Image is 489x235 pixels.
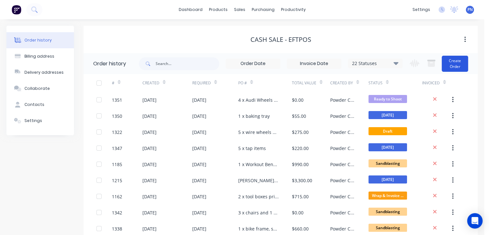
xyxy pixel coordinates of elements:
div: [DATE] [142,113,157,119]
div: 1351 [112,97,122,103]
div: [DATE] [192,193,206,200]
span: Sandblasting [368,208,407,216]
div: Settings [24,118,42,124]
div: 1 x Workout Bench Sandblast + Powder Coat gloss WHITE [238,161,279,168]
div: 22 Statuses [348,60,402,67]
div: Powder Crew [330,177,356,184]
div: [DATE] [142,161,157,168]
button: Settings [6,113,74,129]
button: Collaborate [6,80,74,97]
img: Factory [12,5,21,14]
span: Ready to Shoot [368,95,407,103]
button: Billing address [6,48,74,64]
div: Required [192,80,211,86]
a: dashboard [176,5,206,14]
div: Order history [24,37,52,43]
div: settings [409,5,433,14]
div: 3 x chairs and 1 small round table with legs and big table top [238,209,279,216]
div: 5 x wire wheels blast only [238,129,279,136]
div: Open Intercom Messenger [467,213,483,229]
div: $275.00 [292,129,309,136]
div: products [206,5,231,14]
div: Status [368,74,422,92]
div: $0.00 [292,97,303,103]
div: $3,300.00 [292,177,312,184]
div: $715.00 [292,193,309,200]
div: 1185 [112,161,122,168]
div: 1162 [112,193,122,200]
div: Powder Crew [330,113,356,119]
span: PN [467,7,473,13]
div: Powder Crew [330,145,356,152]
div: 1347 [112,145,122,152]
div: 1338 [112,225,122,232]
div: [DATE] [192,113,206,119]
div: Order history [93,60,126,68]
div: Created [142,74,192,92]
div: Collaborate [24,86,50,91]
div: Status [368,80,383,86]
div: 2 x tool boxes prismatic powder [238,193,279,200]
button: Delivery addresses [6,64,74,80]
div: [DATE] [192,129,206,136]
div: [DATE] [142,225,157,232]
input: Invoice Date [287,59,341,69]
button: Order history [6,32,74,48]
div: [DATE] [142,129,157,136]
span: Wrap & Invoice ... [368,192,407,200]
span: Sandblasting [368,159,407,167]
span: [DATE] [368,143,407,151]
span: Sandblasting [368,224,407,232]
div: $0.00 [292,209,303,216]
span: [DATE] [368,111,407,119]
div: Created [142,80,159,86]
div: Billing address [24,53,54,59]
div: 1350 [112,113,122,119]
span: Draft [368,127,407,135]
div: Total Value [292,74,330,92]
input: Order Date [226,59,280,69]
div: [DATE] [142,97,157,103]
div: 1 x baking tray [238,113,270,119]
span: [DATE] [368,175,407,183]
div: 4 x Audi Wheels - SANDBLAST + SILVER PEARL [238,97,279,103]
div: 1 x bike frame, swing arm, engine mounts and tray [238,225,279,232]
div: $660.00 [292,225,309,232]
div: 1342 [112,209,122,216]
div: [DATE] [192,225,206,232]
div: PO # [238,80,247,86]
button: Create Order [442,56,468,72]
div: Invoiced [422,80,440,86]
div: Powder Crew [330,161,356,168]
div: Cash Sale - EFTPOS [250,36,311,43]
div: PO # [238,74,292,92]
div: [PERSON_NAME] chairs and tables [238,177,279,184]
div: Powder Crew [330,193,356,200]
div: 1322 [112,129,122,136]
div: Required [192,74,238,92]
div: Created By [330,74,368,92]
div: Total Value [292,80,316,86]
div: $990.00 [292,161,309,168]
div: Delivery addresses [24,70,64,75]
div: Powder Crew [330,209,356,216]
div: [DATE] [192,177,206,184]
div: Powder Crew [330,225,356,232]
div: Created By [330,80,353,86]
div: [DATE] [192,161,206,168]
div: Powder Crew [330,129,356,136]
div: productivity [278,5,309,14]
div: [DATE] [192,97,206,103]
div: Powder Crew [330,97,356,103]
div: # [112,74,142,92]
div: $55.00 [292,113,306,119]
div: 1215 [112,177,122,184]
div: # [112,80,114,86]
div: [DATE] [142,209,157,216]
div: Invoiced [422,74,453,92]
div: [DATE] [142,145,157,152]
div: purchasing [249,5,278,14]
div: 5 x tap items [238,145,266,152]
div: [DATE] [192,145,206,152]
div: [DATE] [142,177,157,184]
